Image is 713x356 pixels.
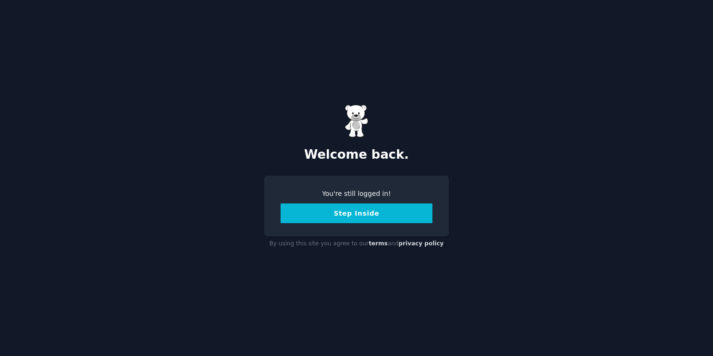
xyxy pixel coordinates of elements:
img: Gummy Bear [345,105,368,138]
a: terms [369,240,388,247]
h2: Welcome back. [264,147,449,162]
a: Step Inside [281,210,432,217]
div: You're still logged in! [281,189,432,199]
div: By using this site you agree to our and [264,236,449,251]
button: Step Inside [281,203,432,223]
a: privacy policy [398,240,444,247]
